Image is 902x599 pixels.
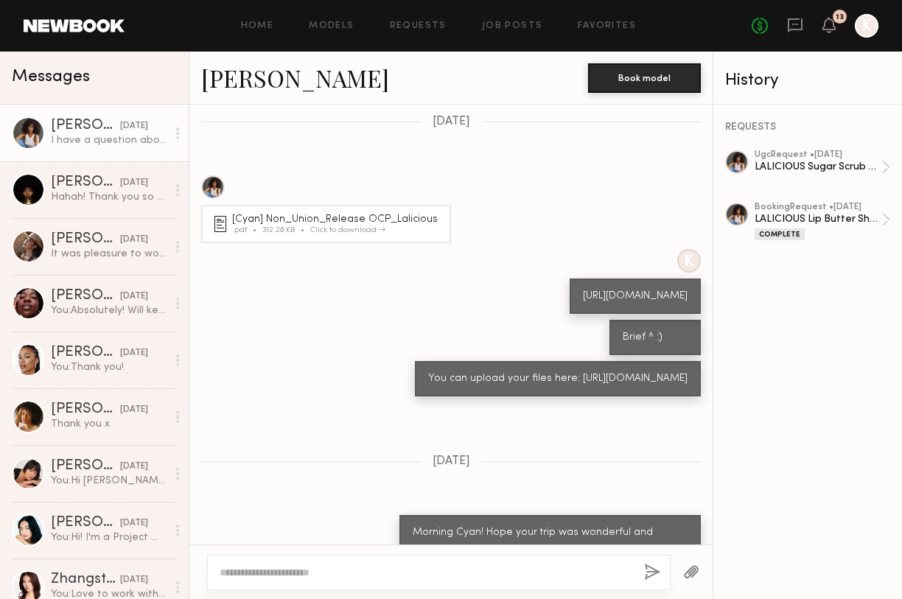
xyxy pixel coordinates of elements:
div: [PERSON_NAME] [51,459,120,474]
a: [PERSON_NAME] [201,62,389,94]
div: [PERSON_NAME] [51,119,120,133]
div: [DATE] [120,233,148,247]
div: [URL][DOMAIN_NAME] [583,288,688,305]
div: ugc Request • [DATE] [755,150,881,160]
a: ugcRequest •[DATE]LALICIOUS Sugar Scrub Content [755,150,890,184]
a: Book model [588,71,701,83]
div: Thank you x [51,417,167,431]
div: [DATE] [120,403,148,417]
div: You: Absolutely! Will keep you on our radar. Thanks again! [51,304,167,318]
a: Favorites [578,21,636,31]
a: Home [241,21,274,31]
div: [DATE] [120,573,148,587]
a: Models [309,21,354,31]
div: LALICIOUS Sugar Scrub Content [755,160,881,174]
div: [PERSON_NAME] [51,232,120,247]
div: Click to download [310,226,385,234]
div: booking Request • [DATE] [755,203,881,212]
div: History [725,72,890,89]
div: [DATE] [120,460,148,474]
div: You: Thank you! [51,360,167,374]
div: 13 [836,13,844,21]
a: Requests [390,21,447,31]
a: bookingRequest •[DATE]LALICIOUS Lip Butter ShootComplete [755,203,890,240]
div: Complete [755,228,805,240]
div: [PERSON_NAME] [51,289,120,304]
div: [DATE] [120,290,148,304]
div: Brief ^ :) [623,329,688,346]
a: [Cyan] Non_Union_Release OCP_Lalicious.pdf312.28 KBClick to download [214,214,442,234]
div: 312.28 KB [262,226,310,234]
div: It was pleasure to worked with you all^^ [51,247,167,261]
span: Messages [12,69,90,85]
div: [DATE] [120,176,148,190]
div: REQUESTS [725,122,890,133]
div: [DATE] [120,516,148,530]
div: [PERSON_NAME] [51,516,120,530]
div: [PERSON_NAME] [51,346,120,360]
div: You can upload your files here: [URL][DOMAIN_NAME] [428,371,688,388]
div: You: Hi! I'm a Project Manager working on a shoot for a bath and body brand called LALICIOUS. I a... [51,530,167,544]
a: K [855,14,878,38]
div: Zhangsta (. [51,572,120,587]
div: .pdf [232,226,262,234]
div: Hahah! Thank you so much 🫶🏾 [51,190,167,204]
a: Job Posts [482,21,543,31]
span: [DATE] [433,455,470,468]
div: [PERSON_NAME] [51,175,120,190]
div: I have a question about the project. Am I to do 3 videos for each product? Additionally, the bath... [51,133,167,147]
div: [DATE] [120,346,148,360]
div: LALICIOUS Lip Butter Shoot [755,212,881,226]
span: [DATE] [433,116,470,128]
div: You: Hi [PERSON_NAME]! I just spoke with the client over this weekend and they have decided to ta... [51,474,167,488]
div: [Cyan] Non_Union_Release OCP_Lalicious [232,214,442,225]
div: [PERSON_NAME] [51,402,120,417]
div: [DATE] [120,119,148,133]
button: Book model [588,63,701,93]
